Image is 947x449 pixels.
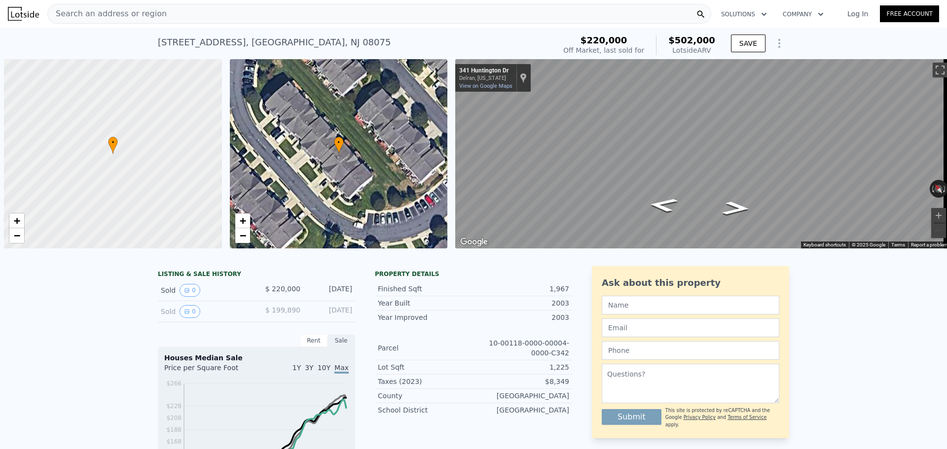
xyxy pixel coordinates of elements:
div: Off Market, last sold for [563,45,644,55]
div: 341 Huntington Dr [459,67,512,75]
a: Log In [836,9,880,19]
a: View on Google Maps [459,83,512,89]
span: − [239,229,246,242]
a: Zoom in [9,213,24,228]
span: $502,000 [668,35,715,45]
button: Keyboard shortcuts [803,242,846,248]
div: Rent [300,334,328,347]
span: $ 199,890 [265,306,300,314]
div: Lotside ARV [668,45,715,55]
button: SAVE [731,35,765,52]
input: Name [602,296,779,314]
div: School District [378,405,473,415]
button: Rotate counterclockwise [930,180,935,198]
div: Taxes (2023) [378,377,473,386]
div: [DATE] [308,305,352,318]
span: − [14,229,20,242]
span: $220,000 [581,35,627,45]
div: • [334,137,344,154]
div: 2003 [473,298,569,308]
div: County [378,391,473,401]
div: Finished Sqft [378,284,473,294]
div: $8,349 [473,377,569,386]
button: Zoom out [931,223,946,238]
a: Privacy Policy [684,414,716,420]
tspan: $208 [166,414,182,421]
div: Delran, [US_STATE] [459,75,512,81]
button: Submit [602,409,661,425]
a: Zoom in [235,213,250,228]
a: Terms (opens in new tab) [891,242,905,247]
span: $ 220,000 [265,285,300,293]
div: 2003 [473,312,569,322]
button: Solutions [713,5,775,23]
div: [STREET_ADDRESS] , [GEOGRAPHIC_DATA] , NJ 08075 [158,35,391,49]
div: [GEOGRAPHIC_DATA] [473,391,569,401]
div: 1,967 [473,284,569,294]
tspan: $168 [166,438,182,445]
a: Terms of Service [728,414,766,420]
span: 1Y [292,364,301,372]
div: [DATE] [308,284,352,297]
input: Phone [602,341,779,360]
span: 10Y [318,364,330,372]
span: • [108,138,118,147]
path: Go Northwest, Huntington Dr [636,195,690,215]
input: Email [602,318,779,337]
span: © 2025 Google [852,242,885,247]
div: 1,225 [473,362,569,372]
div: Property details [375,270,572,278]
div: Year Built [378,298,473,308]
button: View historical data [180,284,200,297]
div: LISTING & SALE HISTORY [158,270,355,280]
div: Lot Sqft [378,362,473,372]
span: + [239,214,246,227]
a: Open this area in Google Maps (opens a new window) [458,236,490,248]
button: Reset the view [930,179,947,198]
div: Year Improved [378,312,473,322]
div: Sold [161,305,249,318]
span: Max [334,364,349,374]
span: • [334,138,344,147]
tspan: $266 [166,380,182,387]
button: Zoom in [931,208,946,223]
span: 3Y [305,364,313,372]
path: Go Southeast, Huntington Dr [711,198,762,218]
div: Price per Square Foot [164,363,256,379]
img: Lotside [8,7,39,21]
a: Show location on map [520,72,527,83]
span: Search an address or region [48,8,167,20]
div: This site is protected by reCAPTCHA and the Google and apply. [665,407,779,428]
button: View historical data [180,305,200,318]
a: Zoom out [235,228,250,243]
div: Sale [328,334,355,347]
img: Google [458,236,490,248]
a: Zoom out [9,228,24,243]
tspan: $188 [166,426,182,433]
a: Free Account [880,5,939,22]
button: Show Options [769,34,789,53]
div: 10-00118-0000-00004-0000-C342 [473,338,569,358]
span: + [14,214,20,227]
button: Company [775,5,832,23]
div: • [108,137,118,154]
tspan: $228 [166,403,182,410]
div: Sold [161,284,249,297]
div: Ask about this property [602,276,779,290]
div: [GEOGRAPHIC_DATA] [473,405,569,415]
div: Parcel [378,343,473,353]
div: Houses Median Sale [164,353,349,363]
